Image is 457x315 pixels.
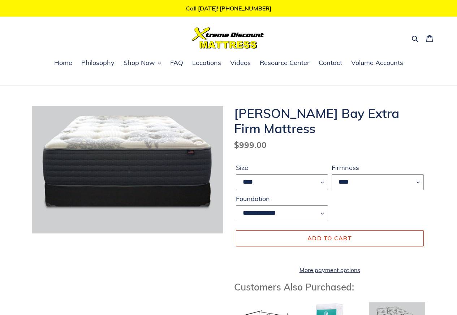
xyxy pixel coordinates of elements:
span: Videos [230,58,251,67]
img: Xtreme Discount Mattress [192,27,264,49]
a: Resource Center [256,58,313,69]
a: Locations [189,58,225,69]
span: Resource Center [260,58,310,67]
span: Home [54,58,72,67]
a: Videos [227,58,254,69]
span: Locations [192,58,221,67]
label: Firmness [332,163,424,172]
a: Contact [315,58,346,69]
a: Volume Accounts [348,58,407,69]
a: Home [51,58,76,69]
a: More payment options [236,266,424,274]
h1: [PERSON_NAME] Bay Extra Firm Mattress [234,106,426,136]
span: Volume Accounts [351,58,403,67]
a: FAQ [167,58,187,69]
span: Philosophy [81,58,115,67]
span: Contact [319,58,342,67]
span: Shop Now [124,58,155,67]
label: Foundation [236,194,328,204]
span: FAQ [170,58,183,67]
span: $999.00 [234,140,267,150]
button: Shop Now [120,58,165,69]
label: Size [236,163,328,172]
a: Philosophy [78,58,118,69]
span: Add to cart [307,235,352,242]
h3: Customers Also Purchased: [234,281,426,293]
button: Add to cart [236,230,424,246]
